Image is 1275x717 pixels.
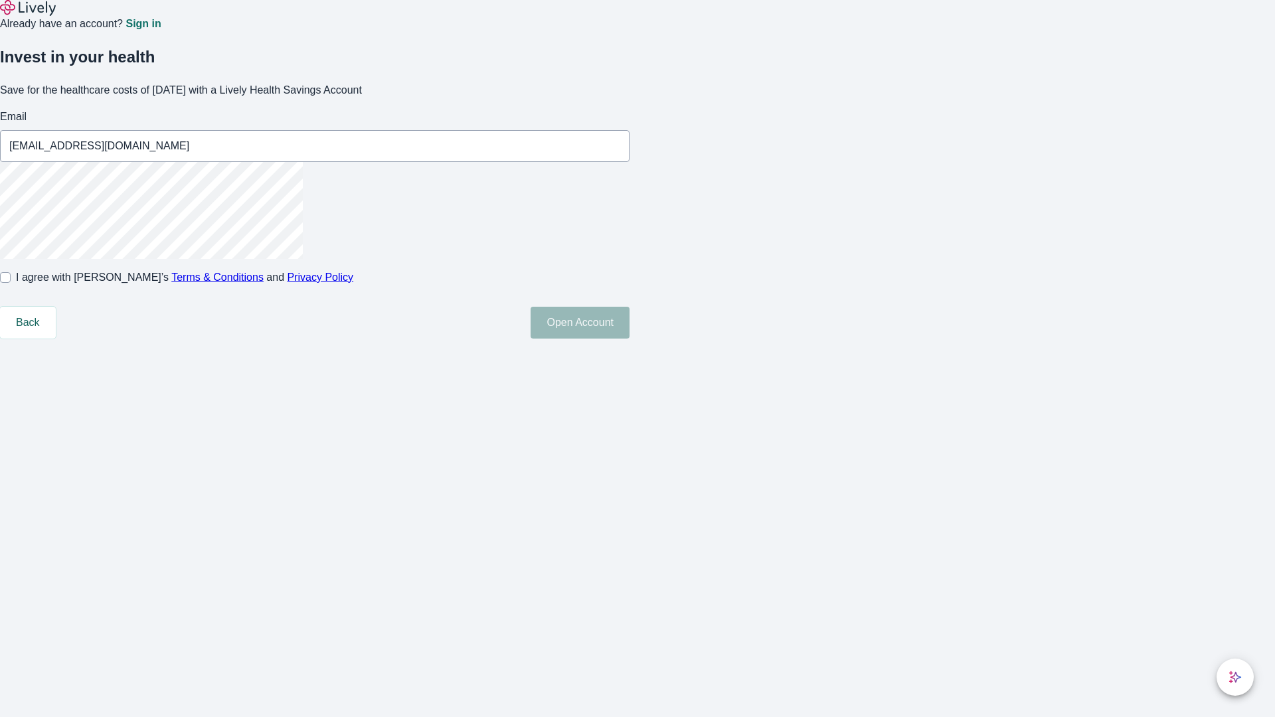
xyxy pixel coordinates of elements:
[288,272,354,283] a: Privacy Policy
[126,19,161,29] a: Sign in
[1217,659,1254,696] button: chat
[171,272,264,283] a: Terms & Conditions
[16,270,353,285] span: I agree with [PERSON_NAME]’s and
[1229,671,1242,684] svg: Lively AI Assistant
